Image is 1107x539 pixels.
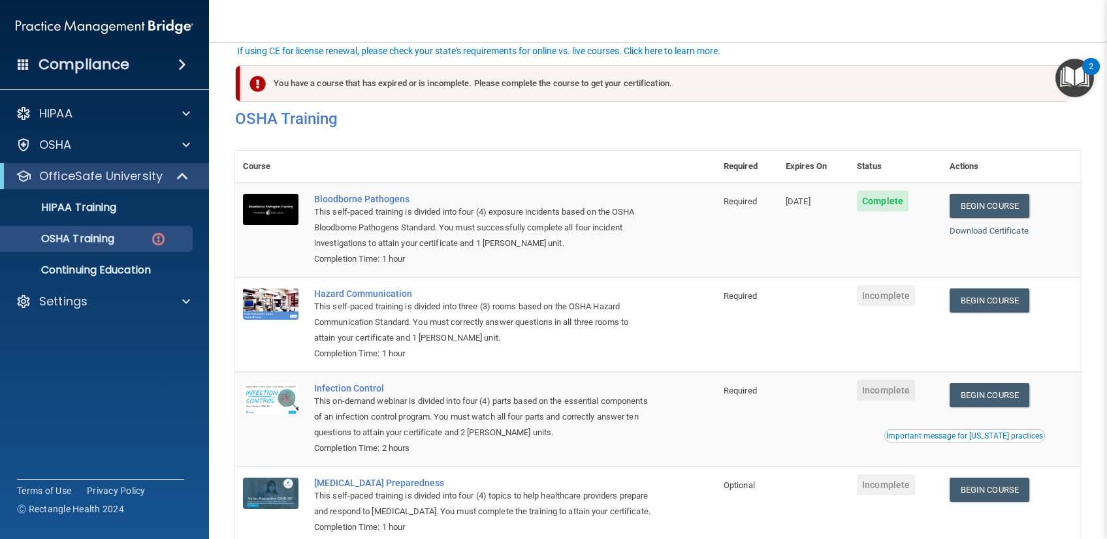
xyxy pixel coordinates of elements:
p: HIPAA [39,106,72,121]
h4: OSHA Training [235,110,1081,128]
div: This self-paced training is divided into four (4) topics to help healthcare providers prepare and... [314,488,650,519]
div: Completion Time: 1 hour [314,251,650,267]
span: Incomplete [857,285,915,306]
a: Bloodborne Pathogens [314,194,650,204]
a: OSHA [16,137,190,153]
a: Download Certificate [950,226,1029,236]
button: Open Resource Center, 2 new notifications [1055,59,1094,97]
a: Begin Course [950,478,1029,502]
a: Begin Course [950,383,1029,407]
span: Optional [724,480,755,490]
p: OSHA Training [8,232,114,245]
th: Status [849,151,942,183]
div: You have a course that has expired or is incomplete. Please complete the course to get your certi... [240,65,1069,102]
div: This self-paced training is divided into three (3) rooms based on the OSHA Hazard Communication S... [314,299,650,346]
th: Required [716,151,778,183]
div: This on-demand webinar is divided into four (4) parts based on the essential components of an inf... [314,393,650,440]
span: Ⓒ Rectangle Health 2024 [17,502,124,516]
a: [MEDICAL_DATA] Preparedness [314,478,650,488]
p: Settings [39,294,88,309]
p: Continuing Education [8,264,187,277]
span: [DATE] [786,196,810,206]
span: Required [724,386,757,395]
div: Completion Time: 1 hour [314,346,650,362]
a: Privacy Policy [87,484,146,497]
th: Expires On [778,151,849,183]
a: Terms of Use [17,484,71,497]
a: Hazard Communication [314,288,650,299]
button: If using CE for license renewal, please check your state's requirements for online vs. live cours... [235,44,722,57]
span: Required [724,291,757,301]
p: OfficeSafe University [39,168,163,184]
p: HIPAA Training [8,201,116,214]
h4: Compliance [39,55,129,74]
img: PMB logo [16,14,193,40]
a: Begin Course [950,288,1029,313]
a: HIPAA [16,106,190,121]
div: Completion Time: 1 hour [314,519,650,535]
a: Infection Control [314,383,650,393]
span: Complete [857,191,908,211]
th: Actions [942,151,1081,183]
div: This self-paced training is divided into four (4) exposure incidents based on the OSHA Bloodborne... [314,204,650,251]
th: Course [235,151,306,183]
a: Begin Course [950,194,1029,218]
p: OSHA [39,137,72,153]
span: Required [724,196,757,206]
span: Incomplete [857,380,915,401]
a: Settings [16,294,190,309]
div: Important message for [US_STATE] practices [886,432,1043,440]
div: 2 [1089,67,1093,84]
div: If using CE for license renewal, please check your state's requirements for online vs. live cours... [237,46,720,55]
button: Read this if you are a dental practitioner in the state of CA [884,429,1045,442]
div: Completion Time: 2 hours [314,440,650,456]
img: danger-circle.6113f641.png [150,231,167,247]
span: Incomplete [857,474,915,495]
a: OfficeSafe University [16,168,189,184]
img: exclamation-circle-solid-danger.72ef9ffc.png [249,76,266,92]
